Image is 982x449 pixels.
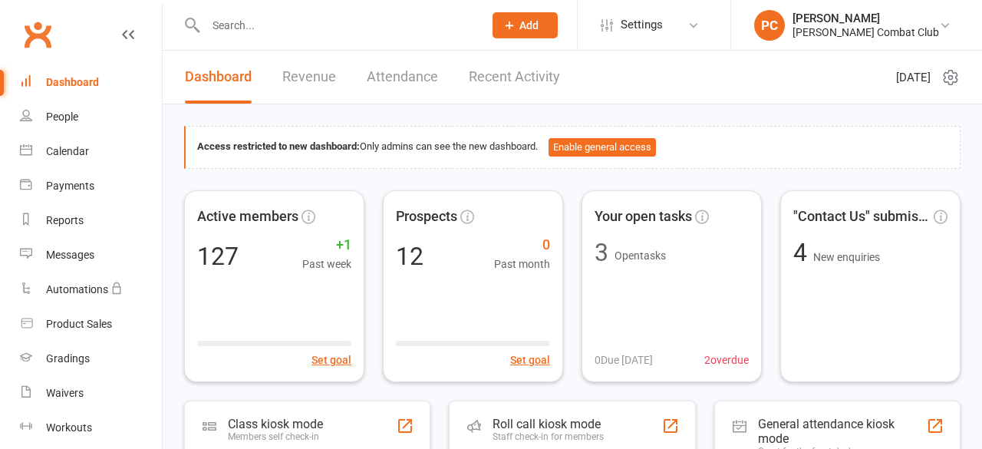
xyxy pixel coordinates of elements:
a: Recent Activity [469,51,560,104]
span: [DATE] [896,68,931,87]
div: 127 [197,244,239,269]
a: Clubworx [18,15,57,54]
a: Waivers [20,376,162,411]
span: Settings [621,8,663,42]
button: Set goal [311,352,351,368]
div: [PERSON_NAME] [793,12,939,25]
div: Members self check-in [228,431,323,442]
a: Dashboard [185,51,252,104]
span: Prospects [396,206,457,228]
span: Add [519,19,539,31]
button: Set goal [510,352,550,368]
a: Calendar [20,134,162,169]
div: Staff check-in for members [493,431,604,442]
div: Gradings [46,352,90,365]
a: Workouts [20,411,162,445]
div: Payments [46,180,94,192]
a: Payments [20,169,162,203]
a: Product Sales [20,307,162,342]
span: 2 overdue [704,352,749,368]
strong: Access restricted to new dashboard: [197,140,360,152]
span: 4 [793,238,813,267]
div: Automations [46,283,108,295]
button: Enable general access [549,138,656,157]
div: Calendar [46,145,89,157]
div: PC [754,10,785,41]
div: 3 [595,240,608,265]
div: Waivers [46,387,84,399]
div: 12 [396,244,423,269]
div: People [46,111,78,123]
div: Reports [46,214,84,226]
a: Gradings [20,342,162,376]
span: Active members [197,206,298,228]
div: Workouts [46,421,92,434]
span: Past month [494,256,550,272]
div: General attendance kiosk mode [758,417,927,446]
span: New enquiries [813,251,880,263]
div: Class kiosk mode [228,417,323,431]
a: Attendance [367,51,438,104]
input: Search... [201,15,473,36]
a: People [20,100,162,134]
span: 0 [494,234,550,256]
a: Revenue [282,51,336,104]
a: Reports [20,203,162,238]
div: [PERSON_NAME] Combat Club [793,25,939,39]
span: 0 Due [DATE] [595,352,653,368]
button: Add [493,12,558,38]
div: Roll call kiosk mode [493,417,604,431]
span: +1 [302,234,351,256]
div: Dashboard [46,76,99,88]
span: "Contact Us" submissions [793,206,931,228]
div: Only admins can see the new dashboard. [197,138,948,157]
a: Dashboard [20,65,162,100]
span: Your open tasks [595,206,692,228]
div: Product Sales [46,318,112,330]
span: Past week [302,256,351,272]
a: Automations [20,272,162,307]
span: Open tasks [615,249,666,262]
a: Messages [20,238,162,272]
div: Messages [46,249,94,261]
